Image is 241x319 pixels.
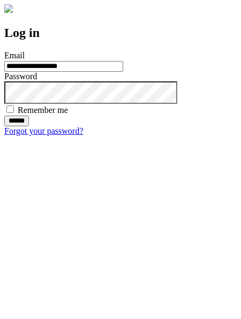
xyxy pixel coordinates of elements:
h2: Log in [4,26,237,40]
label: Password [4,72,37,81]
label: Email [4,51,25,60]
a: Forgot your password? [4,126,83,135]
label: Remember me [18,105,68,115]
img: logo-4e3dc11c47720685a147b03b5a06dd966a58ff35d612b21f08c02c0306f2b779.png [4,4,13,13]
